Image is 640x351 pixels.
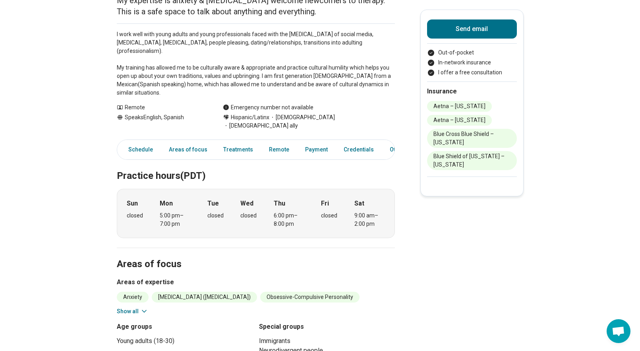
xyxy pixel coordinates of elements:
[223,122,298,130] span: [DEMOGRAPHIC_DATA] ally
[231,113,269,122] span: Hispanic/Latinx
[117,239,395,271] h2: Areas of focus
[427,101,492,112] li: Aetna – [US_STATE]
[117,307,148,316] button: Show all
[427,48,517,77] ul: Payment options
[223,103,313,112] div: Emergency number not available
[427,19,517,39] button: Send email
[164,142,212,158] a: Areas of focus
[427,115,492,126] li: Aetna – [US_STATE]
[127,211,143,220] div: closed
[117,113,207,130] div: Speaks English, Spanish
[207,211,224,220] div: closed
[427,129,517,148] li: Blue Cross Blue Shield – [US_STATE]
[240,199,253,208] strong: Wed
[117,103,207,112] div: Remote
[427,58,517,67] li: In-network insurance
[274,211,304,228] div: 6:00 pm – 8:00 pm
[427,87,517,96] h2: Insurance
[119,142,158,158] a: Schedule
[152,292,257,303] li: [MEDICAL_DATA] ([MEDICAL_DATA])
[427,151,517,170] li: Blue Shield of [US_STATE] – [US_STATE]
[240,211,257,220] div: closed
[117,336,253,346] li: Young adults (18-30)
[207,199,219,208] strong: Tue
[264,142,294,158] a: Remote
[427,48,517,57] li: Out-of-pocket
[385,142,414,158] a: Other
[274,199,285,208] strong: Thu
[117,30,395,97] p: I work well with young adults and young professionals faced with the [MEDICAL_DATA] of social med...
[117,292,149,303] li: Anxiety
[354,211,385,228] div: 9:00 am – 2:00 pm
[321,211,337,220] div: closed
[127,199,138,208] strong: Sun
[269,113,335,122] span: [DEMOGRAPHIC_DATA]
[300,142,333,158] a: Payment
[260,292,360,303] li: Obsessive-Compulsive Personality
[218,142,258,158] a: Treatments
[339,142,379,158] a: Credentials
[354,199,364,208] strong: Sat
[259,322,395,332] h3: Special groups
[427,68,517,77] li: I offer a free consultation
[117,322,253,332] h3: Age groups
[160,199,173,208] strong: Mon
[117,150,395,183] h2: Practice hours (PDT)
[259,336,395,346] li: Immigrants
[607,319,630,343] div: Open chat
[117,189,395,238] div: When does the program meet?
[321,199,329,208] strong: Fri
[117,277,395,287] h3: Areas of expertise
[160,211,190,228] div: 5:00 pm – 7:00 pm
